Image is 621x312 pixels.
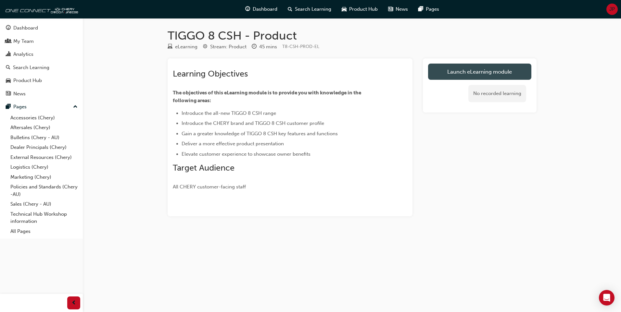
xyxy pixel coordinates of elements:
span: pages-icon [6,104,11,110]
a: Dealer Principals (Chery) [8,142,80,152]
a: Product Hub [3,75,80,87]
span: Elevate customer experience to showcase owner benefits [182,151,310,157]
span: News [396,6,408,13]
span: up-icon [73,103,78,111]
span: Introduce the all-new TIGGO 8 CSH range [182,110,276,116]
span: Introduce the CHERY brand and TIGGO 8 CSH customer profile [182,120,324,126]
span: Dashboard [253,6,277,13]
button: DashboardMy TeamAnalyticsSearch LearningProduct HubNews [3,21,80,101]
a: Technical Hub Workshop information [8,209,80,226]
div: Stream: Product [210,43,247,51]
span: Learning Objectives [173,69,248,79]
button: Pages [3,101,80,113]
a: pages-iconPages [413,3,444,16]
div: Search Learning [13,64,49,71]
a: Launch eLearning module [428,64,531,80]
span: Gain a greater knowledge of TIGGO 8 CSH key features and functions [182,131,338,137]
a: All Pages [8,226,80,236]
div: Dashboard [13,24,38,32]
div: News [13,90,26,98]
a: news-iconNews [383,3,413,16]
span: prev-icon [71,299,76,307]
img: oneconnect [3,3,78,16]
span: car-icon [6,78,11,84]
div: No recorded learning [468,85,526,102]
a: Dashboard [3,22,80,34]
a: Search Learning [3,62,80,74]
div: Pages [13,103,27,111]
span: news-icon [388,5,393,13]
span: news-icon [6,91,11,97]
span: Search Learning [295,6,331,13]
span: guage-icon [245,5,250,13]
span: guage-icon [6,25,11,31]
span: Product Hub [349,6,378,13]
a: My Team [3,35,80,47]
a: Policies and Standards (Chery -AU) [8,182,80,199]
a: Bulletins (Chery - AU) [8,133,80,143]
span: clock-icon [252,44,257,50]
span: The objectives of this eLearning module is to provide you with knowledge in the following areas: [173,90,362,103]
a: guage-iconDashboard [240,3,283,16]
span: Pages [426,6,439,13]
div: My Team [13,38,34,45]
span: chart-icon [6,52,11,57]
span: learningResourceType_ELEARNING-icon [168,44,172,50]
span: search-icon [288,5,292,13]
a: Aftersales (Chery) [8,123,80,133]
div: Product Hub [13,77,42,84]
a: car-iconProduct Hub [336,3,383,16]
div: Stream [203,43,247,51]
span: Deliver a more effective product presentation [182,141,284,147]
a: Marketing (Chery) [8,172,80,182]
a: External Resources (Chery) [8,152,80,162]
div: Open Intercom Messenger [599,290,615,306]
span: Learning resource code [282,44,319,49]
span: car-icon [342,5,347,13]
button: JP [606,4,618,15]
span: Target Audience [173,163,234,173]
a: News [3,88,80,100]
div: eLearning [175,43,197,51]
h1: TIGGO 8 CSH - Product [168,29,537,43]
span: people-icon [6,39,11,44]
span: All CHERY customer-facing staff [173,184,246,190]
a: Accessories (Chery) [8,113,80,123]
span: pages-icon [418,5,423,13]
a: Analytics [3,48,80,60]
div: Type [168,43,197,51]
div: Duration [252,43,277,51]
span: target-icon [203,44,208,50]
div: Analytics [13,51,33,58]
a: Logistics (Chery) [8,162,80,172]
a: search-iconSearch Learning [283,3,336,16]
span: search-icon [6,65,10,71]
span: JP [609,6,615,13]
div: 45 mins [259,43,277,51]
a: Sales (Chery - AU) [8,199,80,209]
